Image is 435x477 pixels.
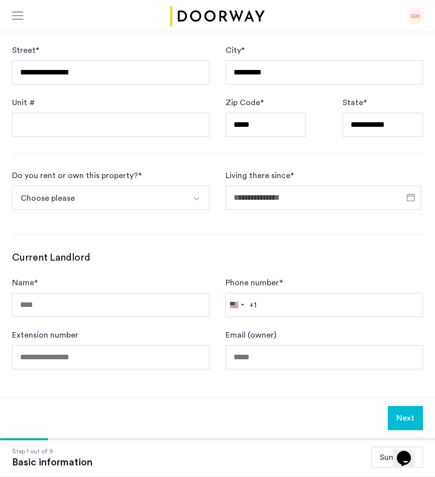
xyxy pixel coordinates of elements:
button: Summary [371,447,423,468]
button: Open calendar [405,191,417,203]
div: GH [407,8,423,24]
label: Unit # [12,97,35,109]
div: Step 1 out of 9 [12,446,92,456]
button: Select option [12,186,186,210]
img: arrow [192,195,200,203]
iframe: chat widget [393,437,425,467]
label: Living there since * [226,170,294,182]
label: Extension number [12,329,78,341]
button: Select option [185,186,209,210]
label: Email (owner) [226,329,276,341]
img: logo [168,6,267,26]
label: City * [226,44,245,56]
label: Zip Code * [226,97,264,109]
h3: Current Landlord [12,251,423,265]
a: Cazamio logo [168,6,267,26]
div: Do you rent or own this property? * [12,170,142,182]
button: Next [388,406,423,430]
div: +1 [249,299,257,311]
button: Selected country [226,293,257,316]
div: Basic information [12,456,92,468]
label: Phone number * [226,277,283,289]
label: Street * [12,44,39,56]
label: State * [343,97,367,109]
label: Name * [12,277,38,289]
